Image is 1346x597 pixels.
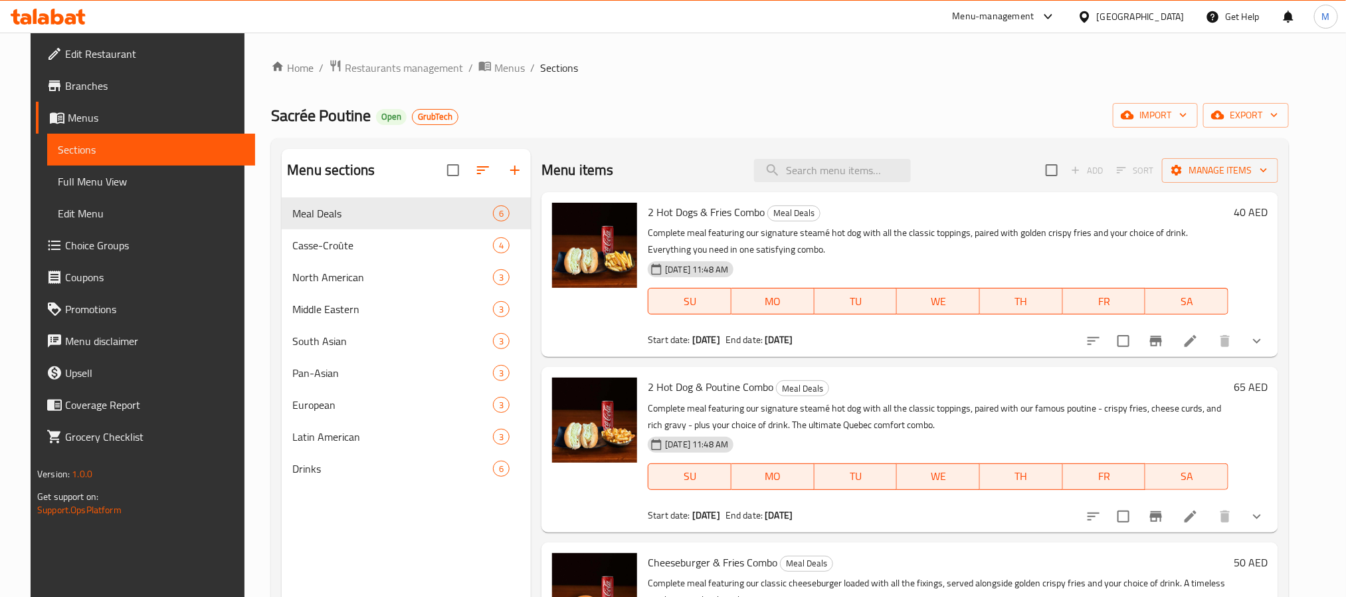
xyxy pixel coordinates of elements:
[376,111,407,122] span: Open
[58,174,244,189] span: Full Menu View
[37,465,70,483] span: Version:
[493,205,510,221] div: items
[292,429,493,445] div: Latin American
[271,60,314,76] a: Home
[36,293,255,325] a: Promotions
[1241,501,1273,533] button: show more
[494,207,509,220] span: 6
[1183,509,1199,525] a: Edit menu item
[376,109,407,125] div: Open
[1113,103,1198,128] button: import
[36,261,255,293] a: Coupons
[329,59,463,76] a: Restaurants management
[1249,509,1265,525] svg: Show Choices
[1078,501,1109,533] button: sort-choices
[494,431,509,443] span: 3
[1209,325,1241,357] button: delete
[292,333,493,349] span: South Asian
[648,288,731,314] button: SU
[494,303,509,316] span: 3
[648,400,1228,433] p: Complete meal featuring our signature steamé hot dog with all the classic toppings, paired with o...
[287,160,375,180] h2: Menu sections
[36,102,255,134] a: Menus
[820,467,892,486] span: TU
[36,38,255,70] a: Edit Restaurant
[725,507,763,524] span: End date:
[648,225,1228,258] p: Complete meal featuring our signature steamé hot dog with all the classic toppings, paired with g...
[68,110,244,126] span: Menus
[292,205,493,221] span: Meal Deals
[1249,333,1265,349] svg: Show Choices
[282,325,531,357] div: South Asian3
[58,205,244,221] span: Edit Menu
[494,271,509,284] span: 3
[1183,333,1199,349] a: Edit menu item
[494,335,509,348] span: 3
[47,166,255,197] a: Full Menu View
[282,421,531,453] div: Latin American3
[36,421,255,453] a: Grocery Checklist
[494,463,509,475] span: 6
[648,507,690,524] span: Start date:
[37,488,98,505] span: Get support on:
[36,357,255,389] a: Upsell
[292,397,493,413] div: European
[731,288,815,314] button: MO
[737,467,809,486] span: MO
[648,377,773,397] span: 2 Hot Dog & Poutine Combo
[648,463,731,490] button: SU
[902,292,975,311] span: WE
[1241,325,1273,357] button: show more
[493,301,510,317] div: items
[271,100,371,130] span: Sacrée Poutine
[494,367,509,380] span: 3
[1145,463,1228,490] button: SA
[292,461,493,477] span: Drinks
[953,9,1034,25] div: Menu-management
[660,438,733,451] span: [DATE] 11:48 AM
[731,463,815,490] button: MO
[1063,288,1146,314] button: FR
[282,453,531,485] div: Drinks6
[1038,156,1066,184] span: Select section
[494,399,509,412] span: 3
[985,467,1058,486] span: TH
[654,292,726,311] span: SU
[1109,503,1137,531] span: Select to update
[552,378,637,463] img: 2 Hot Dog & Poutine Combo
[37,501,122,519] a: Support.OpsPlatform
[47,197,255,229] a: Edit Menu
[282,192,531,490] nav: Menu sections
[36,325,255,357] a: Menu disclaimer
[1140,325,1172,357] button: Branch-specific-item
[439,156,467,184] span: Select all sections
[493,333,510,349] div: items
[292,237,493,253] span: Casse-Croûte
[468,60,473,76] li: /
[902,467,975,486] span: WE
[815,288,898,314] button: TU
[1151,467,1223,486] span: SA
[1140,501,1172,533] button: Branch-specific-item
[1068,467,1141,486] span: FR
[754,159,911,182] input: search
[36,389,255,421] a: Coverage Report
[58,142,244,158] span: Sections
[1151,292,1223,311] span: SA
[1123,107,1187,124] span: import
[467,154,499,186] span: Sort sections
[65,269,244,285] span: Coupons
[725,331,763,348] span: End date:
[292,365,493,381] span: Pan-Asian
[493,397,510,413] div: items
[282,197,531,229] div: Meal Deals6
[65,397,244,413] span: Coverage Report
[781,556,832,571] span: Meal Deals
[815,463,898,490] button: TU
[494,239,509,252] span: 4
[1203,103,1289,128] button: export
[493,461,510,477] div: items
[345,60,463,76] span: Restaurants management
[1066,160,1108,181] span: Add item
